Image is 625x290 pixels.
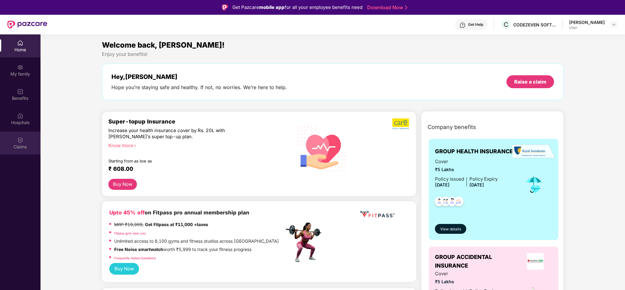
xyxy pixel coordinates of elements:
[435,224,466,234] button: View details
[17,137,23,143] img: svg+xml;base64,PHN2ZyBpZD0iQ2xhaW0iIHhtbG5zPSJodHRwOi8vd3d3LnczLm9yZy8yMDAwL3N2ZyIgd2lkdGg9IjIwIi...
[232,4,363,11] div: Get Pazcare for all your employee benefits need
[432,195,447,210] img: svg+xml;base64,PHN2ZyB4bWxucz0iaHR0cDovL3d3dy53My5vcmcvMjAwMC9zdmciIHdpZHRoPSI0OC45NDMiIGhlaWdodD...
[109,209,145,216] b: Upto 45% off
[108,118,284,125] div: Super-topup Insurance
[108,159,258,163] div: Starting from as low as
[114,247,163,252] strong: Free Noise smartwatch
[468,22,483,27] div: Get Help
[435,253,518,270] span: GROUP ACCIDENTAL INSURANCE
[405,4,407,11] img: Stroke
[109,209,249,216] b: on Fitpass pro annual membership plan
[524,174,544,195] img: icon
[512,144,555,159] img: insurerLogo
[359,209,396,220] img: fppp.png
[569,25,605,30] div: User
[102,51,564,57] div: Enjoy your benefits!
[7,21,47,29] img: New Pazcare Logo
[435,175,464,183] div: Policy issued
[114,222,144,227] del: MRP ₹19,999,
[428,123,476,131] span: Company benefits
[438,195,453,210] img: svg+xml;base64,PHN2ZyB4bWxucz0iaHR0cDovL3d3dy53My5vcmcvMjAwMC9zdmciIHdpZHRoPSI0OC45MTUiIGhlaWdodD...
[451,195,466,210] img: svg+xml;base64,PHN2ZyB4bWxucz0iaHR0cDovL3d3dy53My5vcmcvMjAwMC9zdmciIHdpZHRoPSI0OC45NDMiIGhlaWdodD...
[284,221,327,264] img: fpp.png
[259,4,285,10] strong: mobile app
[440,226,461,232] span: View details
[17,40,23,46] img: svg+xml;base64,PHN2ZyBpZD0iSG9tZSIgeG1sbnM9Imh0dHA6Ly93d3cudzMub3JnLzIwMDAvc3ZnIiB3aWR0aD0iMjAiIG...
[569,19,605,25] div: [PERSON_NAME]
[17,64,23,70] img: svg+xml;base64,PHN2ZyB3aWR0aD0iMjAiIGhlaWdodD0iMjAiIHZpZXdCb3g9IjAgMCAyMCAyMCIgZmlsbD0ibm9uZSIgeG...
[111,84,287,91] div: Hope you’re staying safe and healthy. If not, no worries. We’re here to help.
[435,166,498,173] span: ₹5 Lakhs
[17,113,23,119] img: svg+xml;base64,PHN2ZyBpZD0iSG9zcGl0YWxzIiB4bWxucz0iaHR0cDovL3d3dy53My5vcmcvMjAwMC9zdmciIHdpZHRoPS...
[469,175,498,183] div: Policy Expiry
[445,195,460,210] img: svg+xml;base64,PHN2ZyB4bWxucz0iaHR0cDovL3d3dy53My5vcmcvMjAwMC9zdmciIHdpZHRoPSI0OC45NDMiIGhlaWdodD...
[611,22,616,27] img: svg+xml;base64,PHN2ZyBpZD0iRHJvcGRvd24tMzJ4MzIiIHhtbG5zPSJodHRwOi8vd3d3LnczLm9yZy8yMDAwL3N2ZyIgd2...
[133,144,137,147] span: right
[435,158,498,165] span: Cover
[108,179,137,190] button: Buy Now
[108,127,258,140] div: Increase your health insurance cover by Rs. 20L with [PERSON_NAME]’s super top-up plan.
[435,278,498,285] span: ₹5 Lakhs
[108,165,278,173] div: ₹ 608.00
[293,119,351,178] img: svg+xml;base64,PHN2ZyB4bWxucz0iaHR0cDovL3d3dy53My5vcmcvMjAwMC9zdmciIHhtbG5zOnhsaW5rPSJodHRwOi8vd3...
[514,78,546,85] div: Raise a claim
[435,270,498,277] span: Cover
[102,41,225,49] span: Welcome back, [PERSON_NAME]!
[114,246,251,253] p: worth ₹5,999 to track your fitness progress
[469,182,484,187] span: [DATE]
[108,143,281,147] div: Know more
[435,147,513,156] span: GROUP HEALTH INSURANCE
[367,4,406,11] a: Download Now
[114,256,156,260] a: Frequently Asked Questions!
[392,118,410,130] img: b5dec4f62d2307b9de63beb79f102df3.png
[504,21,508,28] span: C
[114,231,146,235] a: Fitpass gym near you
[114,238,279,245] p: Unlimited access to 8,100 gyms and fitness studios across [GEOGRAPHIC_DATA]
[109,263,139,275] button: Buy Now
[527,253,544,270] img: insurerLogo
[435,182,450,187] span: [DATE]
[17,88,23,95] img: svg+xml;base64,PHN2ZyBpZD0iQmVuZWZpdHMiIHhtbG5zPSJodHRwOi8vd3d3LnczLm9yZy8yMDAwL3N2ZyIgd2lkdGg9Ij...
[222,4,228,10] img: Logo
[513,22,556,28] div: CODEZEVEN SOFTWARE PRIVATE LIMITED
[145,222,208,227] strong: Get Fitpass at ₹11,000 +taxes
[111,73,287,80] div: Hey, [PERSON_NAME]
[460,22,466,28] img: svg+xml;base64,PHN2ZyBpZD0iSGVscC0zMngzMiIgeG1sbnM9Imh0dHA6Ly93d3cudzMub3JnLzIwMDAvc3ZnIiB3aWR0aD...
